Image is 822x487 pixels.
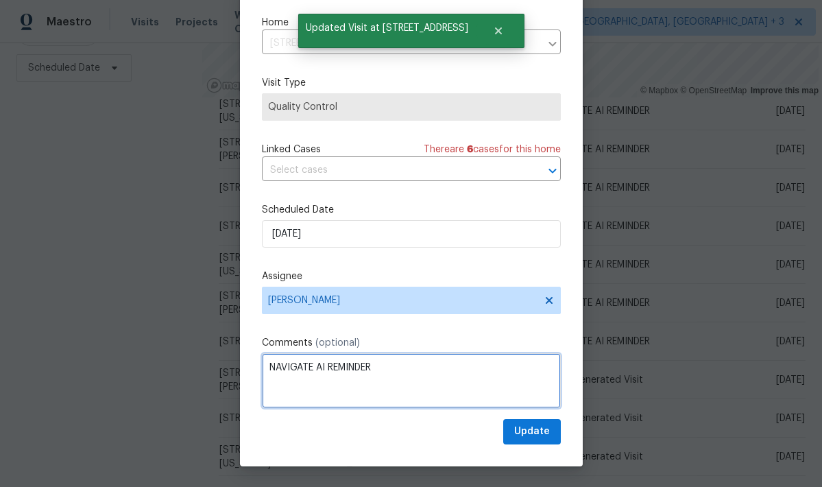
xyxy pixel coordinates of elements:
[467,145,473,154] span: 6
[514,423,550,440] span: Update
[262,353,561,408] textarea: NAVIGATE AI REMINDER
[424,143,561,156] span: There are case s for this home
[315,338,360,348] span: (optional)
[262,203,561,217] label: Scheduled Date
[476,17,521,45] button: Close
[262,220,561,248] input: M/D/YYYY
[262,143,321,156] span: Linked Cases
[543,161,562,180] button: Open
[262,16,561,29] label: Home
[262,76,561,90] label: Visit Type
[262,160,522,181] input: Select cases
[262,336,561,350] label: Comments
[268,100,555,114] span: Quality Control
[262,270,561,283] label: Assignee
[298,14,476,43] span: Updated Visit at [STREET_ADDRESS]
[262,33,540,54] input: Enter in an address
[503,419,561,444] button: Update
[268,295,537,306] span: [PERSON_NAME]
